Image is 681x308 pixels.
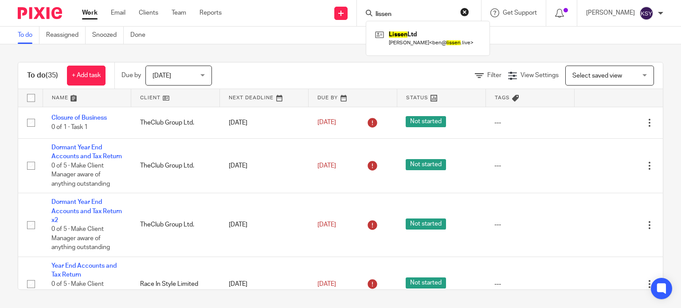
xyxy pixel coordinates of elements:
[82,8,98,17] a: Work
[521,72,559,78] span: View Settings
[406,277,446,289] span: Not started
[200,8,222,17] a: Reports
[494,280,565,289] div: ---
[139,8,158,17] a: Clients
[51,144,122,160] a: Dormant Year End Accounts and Tax Return
[317,222,336,228] span: [DATE]
[639,6,654,20] img: svg%3E
[375,11,454,19] input: Search
[92,27,124,44] a: Snoozed
[51,124,88,130] span: 0 of 1 · Task 1
[131,138,220,193] td: TheClub Group Ltd.
[572,73,622,79] span: Select saved view
[406,116,446,127] span: Not started
[406,159,446,170] span: Not started
[153,73,171,79] span: [DATE]
[130,27,152,44] a: Done
[317,281,336,287] span: [DATE]
[172,8,186,17] a: Team
[494,161,565,170] div: ---
[46,72,58,79] span: (35)
[51,281,110,305] span: 0 of 5 · Make Client Manager aware of anything outstanding
[51,226,110,250] span: 0 of 5 · Make Client Manager aware of anything outstanding
[317,120,336,126] span: [DATE]
[487,72,501,78] span: Filter
[460,8,469,16] button: Clear
[111,8,125,17] a: Email
[317,163,336,169] span: [DATE]
[18,7,62,19] img: Pixie
[51,263,117,278] a: Year End Accounts and Tax Return
[220,138,309,193] td: [DATE]
[406,218,446,230] span: Not started
[494,220,565,229] div: ---
[131,107,220,138] td: TheClub Group Ltd.
[51,199,122,223] a: Dormant Year End Accounts and Tax Return x2
[503,10,537,16] span: Get Support
[51,115,107,121] a: Closure of Business
[220,193,309,257] td: [DATE]
[131,193,220,257] td: TheClub Group Ltd.
[18,27,39,44] a: To do
[27,71,58,80] h1: To do
[121,71,141,80] p: Due by
[67,66,106,86] a: + Add task
[586,8,635,17] p: [PERSON_NAME]
[220,107,309,138] td: [DATE]
[46,27,86,44] a: Reassigned
[494,118,565,127] div: ---
[51,163,110,187] span: 0 of 5 · Make Client Manager aware of anything outstanding
[495,95,510,100] span: Tags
